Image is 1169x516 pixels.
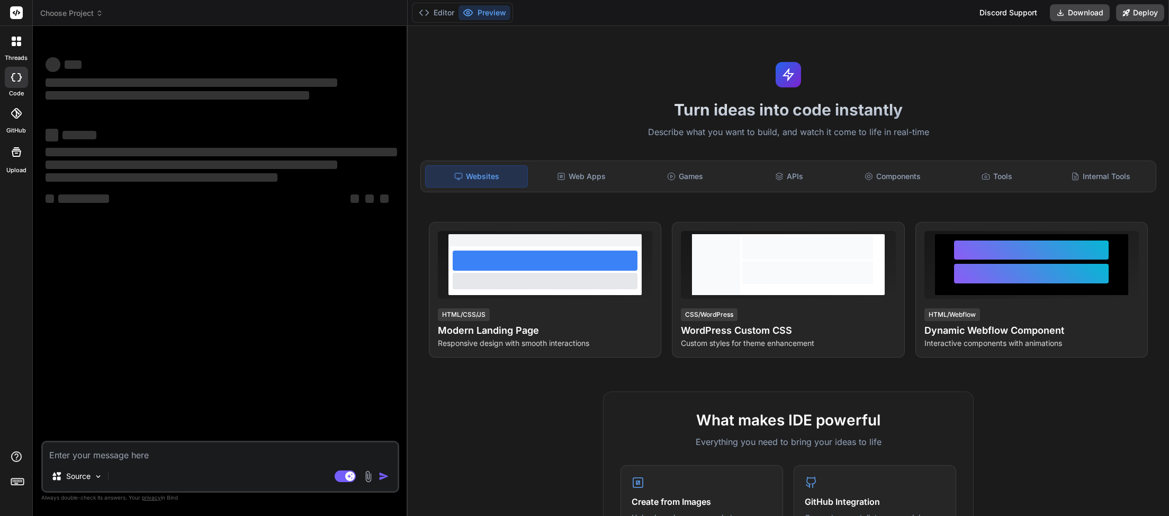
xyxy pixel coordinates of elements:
[5,54,28,63] label: threads
[6,166,26,175] label: Upload
[46,148,397,156] span: ‌
[66,471,91,482] p: Source
[362,470,374,483] img: attachment
[924,338,1139,349] p: Interactive components with animations
[414,100,1163,119] h1: Turn ideas into code instantly
[438,308,490,321] div: HTML/CSS/JS
[973,4,1044,21] div: Discord Support
[438,338,652,349] p: Responsive design with smooth interactions
[632,495,772,508] h4: Create from Images
[438,323,652,338] h4: Modern Landing Page
[62,131,96,139] span: ‌
[681,338,895,349] p: Custom styles for theme enhancement
[1050,4,1110,21] button: Download
[842,165,943,188] div: Components
[380,194,389,203] span: ‌
[350,194,359,203] span: ‌
[681,323,895,338] h4: WordPress Custom CSS
[142,494,161,501] span: privacy
[621,435,956,448] p: Everything you need to bring your ideas to life
[414,126,1163,139] p: Describe what you want to build, and watch it come to life in real-time
[46,161,337,169] span: ‌
[946,165,1048,188] div: Tools
[738,165,840,188] div: APIs
[46,173,277,182] span: ‌
[41,493,399,503] p: Always double-check its answers. Your in Bind
[1116,4,1164,21] button: Deploy
[9,89,24,98] label: code
[365,194,374,203] span: ‌
[65,60,82,69] span: ‌
[530,165,632,188] div: Web Apps
[46,91,309,100] span: ‌
[1050,165,1152,188] div: Internal Tools
[46,194,54,203] span: ‌
[425,165,528,188] div: Websites
[634,165,736,188] div: Games
[681,308,738,321] div: CSS/WordPress
[415,5,458,20] button: Editor
[924,308,980,321] div: HTML/Webflow
[58,194,109,203] span: ‌
[379,471,389,482] img: icon
[621,409,956,431] h2: What makes IDE powerful
[6,126,26,135] label: GitHub
[46,57,60,72] span: ‌
[805,495,945,508] h4: GitHub Integration
[46,78,337,87] span: ‌
[46,129,58,141] span: ‌
[40,8,103,19] span: Choose Project
[924,323,1139,338] h4: Dynamic Webflow Component
[94,472,103,481] img: Pick Models
[458,5,510,20] button: Preview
